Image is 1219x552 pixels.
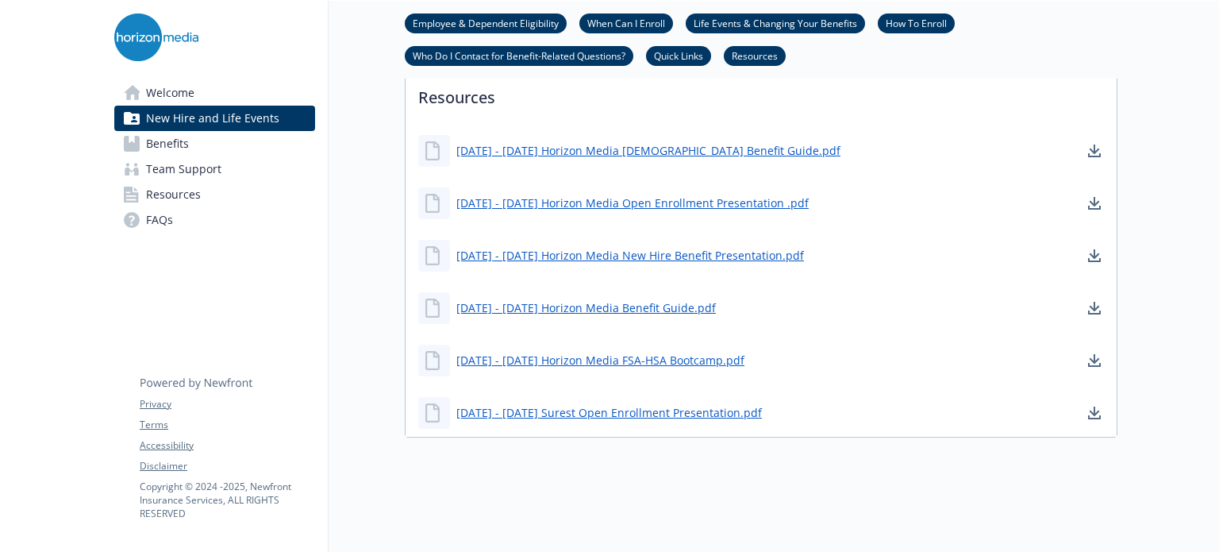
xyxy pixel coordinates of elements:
[140,459,314,473] a: Disclaimer
[686,15,865,30] a: Life Events & Changing Your Benefits
[114,182,315,207] a: Resources
[114,156,315,182] a: Team Support
[140,438,314,453] a: Accessibility
[1085,299,1104,318] a: download document
[146,207,173,233] span: FAQs
[114,131,315,156] a: Benefits
[1085,194,1104,213] a: download document
[878,15,955,30] a: How To Enroll
[140,418,314,432] a: Terms
[456,352,744,369] a: [DATE] - [DATE] Horizon Media FSA-HSA Bootcamp.pdf
[114,106,315,131] a: New Hire and Life Events
[1085,403,1104,423] a: download document
[140,480,314,520] p: Copyright © 2024 - 2025 , Newfront Insurance Services, ALL RIGHTS RESERVED
[724,48,786,63] a: Resources
[1085,141,1104,160] a: download document
[456,142,840,159] a: [DATE] - [DATE] Horizon Media [DEMOGRAPHIC_DATA] Benefit Guide.pdf
[114,207,315,233] a: FAQs
[146,106,279,131] span: New Hire and Life Events
[146,80,194,106] span: Welcome
[405,48,633,63] a: Who Do I Contact for Benefit-Related Questions?
[1085,246,1104,265] a: download document
[579,15,673,30] a: When Can I Enroll
[114,80,315,106] a: Welcome
[646,48,711,63] a: Quick Links
[456,247,804,264] a: [DATE] - [DATE] Horizon Media New Hire Benefit Presentation.pdf
[405,15,567,30] a: Employee & Dependent Eligibility
[1085,351,1104,370] a: download document
[146,182,201,207] span: Resources
[146,156,221,182] span: Team Support
[456,195,809,211] a: [DATE] - [DATE] Horizon Media Open Enrollment Presentation .pdf
[406,64,1117,122] p: Resources
[456,404,762,421] a: [DATE] - [DATE] Surest Open Enrollment Presentation.pdf
[146,131,189,156] span: Benefits
[456,299,716,316] a: [DATE] - [DATE] Horizon Media Benefit Guide.pdf
[140,397,314,411] a: Privacy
